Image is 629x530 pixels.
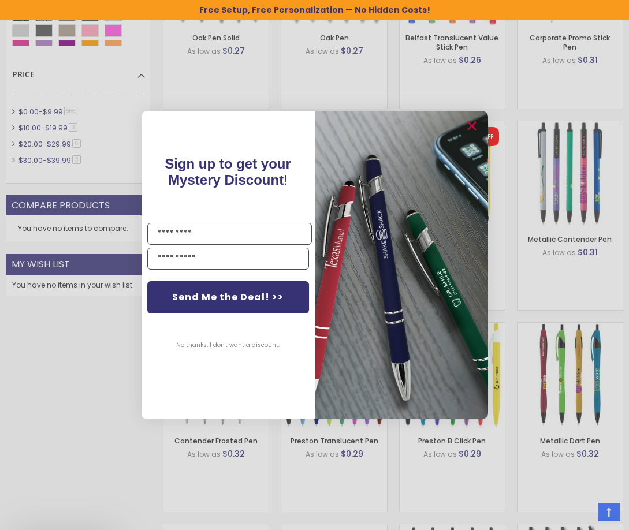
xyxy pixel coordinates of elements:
button: Send Me the Deal! >> [147,281,309,313]
span: ! [165,156,291,188]
span: Sign up to get your Mystery Discount [165,156,291,188]
input: YOUR EMAIL [147,248,309,270]
button: No thanks, I don't want a discount. [170,331,285,360]
iframe: Google Customer Reviews [534,499,629,530]
button: Close dialog [463,117,481,135]
img: 081b18bf-2f98-4675-a917-09431eb06994.jpeg [315,111,488,419]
